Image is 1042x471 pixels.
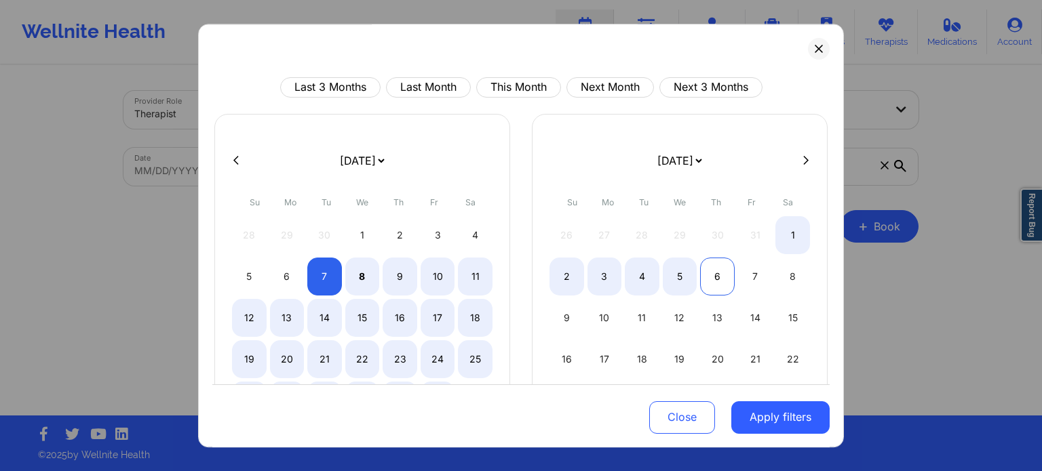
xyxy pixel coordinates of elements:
button: Next 3 Months [659,77,763,98]
div: Thu Oct 23 2025 [383,340,417,378]
button: This Month [476,77,561,98]
div: Sun Oct 12 2025 [232,299,267,337]
div: Sat Oct 18 2025 [458,299,493,337]
div: Mon Oct 27 2025 [270,382,305,419]
div: Mon Oct 06 2025 [270,258,305,295]
div: Sun Nov 09 2025 [549,299,584,337]
div: Tue Nov 25 2025 [625,382,659,419]
div: Sun Oct 05 2025 [232,258,267,295]
button: Close [649,401,715,433]
div: Wed Oct 01 2025 [345,216,380,254]
div: Mon Nov 10 2025 [587,299,622,337]
abbr: Saturday [783,197,793,207]
div: Wed Oct 15 2025 [345,299,380,337]
abbr: Friday [748,197,756,207]
div: Fri Nov 07 2025 [738,258,773,295]
div: Sat Oct 25 2025 [458,340,493,378]
div: Thu Oct 02 2025 [383,216,417,254]
div: Mon Nov 24 2025 [587,382,622,419]
div: Tue Nov 04 2025 [625,258,659,295]
div: Sat Nov 22 2025 [775,340,810,378]
div: Sat Nov 08 2025 [775,258,810,295]
div: Sun Oct 26 2025 [232,382,267,419]
div: Fri Oct 31 2025 [421,382,455,419]
button: Last 3 Months [280,77,381,98]
div: Mon Nov 17 2025 [587,340,622,378]
abbr: Thursday [393,197,404,207]
div: Fri Oct 03 2025 [421,216,455,254]
div: Tue Oct 14 2025 [307,299,342,337]
div: Tue Oct 28 2025 [307,382,342,419]
div: Wed Oct 22 2025 [345,340,380,378]
abbr: Tuesday [639,197,649,207]
button: Next Month [566,77,654,98]
div: Wed Oct 08 2025 [345,258,380,295]
div: Wed Nov 05 2025 [663,258,697,295]
div: Fri Nov 28 2025 [738,382,773,419]
div: Wed Nov 12 2025 [663,299,697,337]
div: Sat Nov 01 2025 [775,216,810,254]
abbr: Monday [284,197,296,207]
div: Fri Oct 17 2025 [421,299,455,337]
div: Sun Nov 23 2025 [549,382,584,419]
div: Thu Oct 09 2025 [383,258,417,295]
div: Sat Oct 04 2025 [458,216,493,254]
div: Tue Oct 07 2025 [307,258,342,295]
div: Sun Nov 16 2025 [549,340,584,378]
abbr: Friday [430,197,438,207]
abbr: Sunday [250,197,260,207]
div: Mon Oct 20 2025 [270,340,305,378]
abbr: Wednesday [356,197,368,207]
div: Thu Nov 13 2025 [700,299,735,337]
abbr: Monday [602,197,614,207]
div: Thu Nov 06 2025 [700,258,735,295]
div: Sun Nov 02 2025 [549,258,584,295]
div: Sat Oct 11 2025 [458,258,493,295]
abbr: Saturday [465,197,476,207]
div: Tue Nov 18 2025 [625,340,659,378]
div: Sun Oct 19 2025 [232,340,267,378]
div: Thu Nov 27 2025 [700,382,735,419]
div: Tue Nov 11 2025 [625,299,659,337]
div: Wed Nov 26 2025 [663,382,697,419]
div: Thu Oct 16 2025 [383,299,417,337]
button: Last Month [386,77,471,98]
abbr: Wednesday [674,197,686,207]
div: Thu Oct 30 2025 [383,382,417,419]
div: Wed Nov 19 2025 [663,340,697,378]
div: Sat Nov 29 2025 [775,382,810,419]
div: Fri Oct 24 2025 [421,340,455,378]
div: Wed Oct 29 2025 [345,382,380,419]
div: Sat Nov 15 2025 [775,299,810,337]
button: Apply filters [731,401,830,433]
div: Thu Nov 20 2025 [700,340,735,378]
div: Mon Nov 03 2025 [587,258,622,295]
abbr: Sunday [567,197,577,207]
div: Tue Oct 21 2025 [307,340,342,378]
div: Fri Oct 10 2025 [421,258,455,295]
abbr: Thursday [711,197,721,207]
div: Fri Nov 14 2025 [738,299,773,337]
div: Mon Oct 13 2025 [270,299,305,337]
div: Fri Nov 21 2025 [738,340,773,378]
abbr: Tuesday [322,197,331,207]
